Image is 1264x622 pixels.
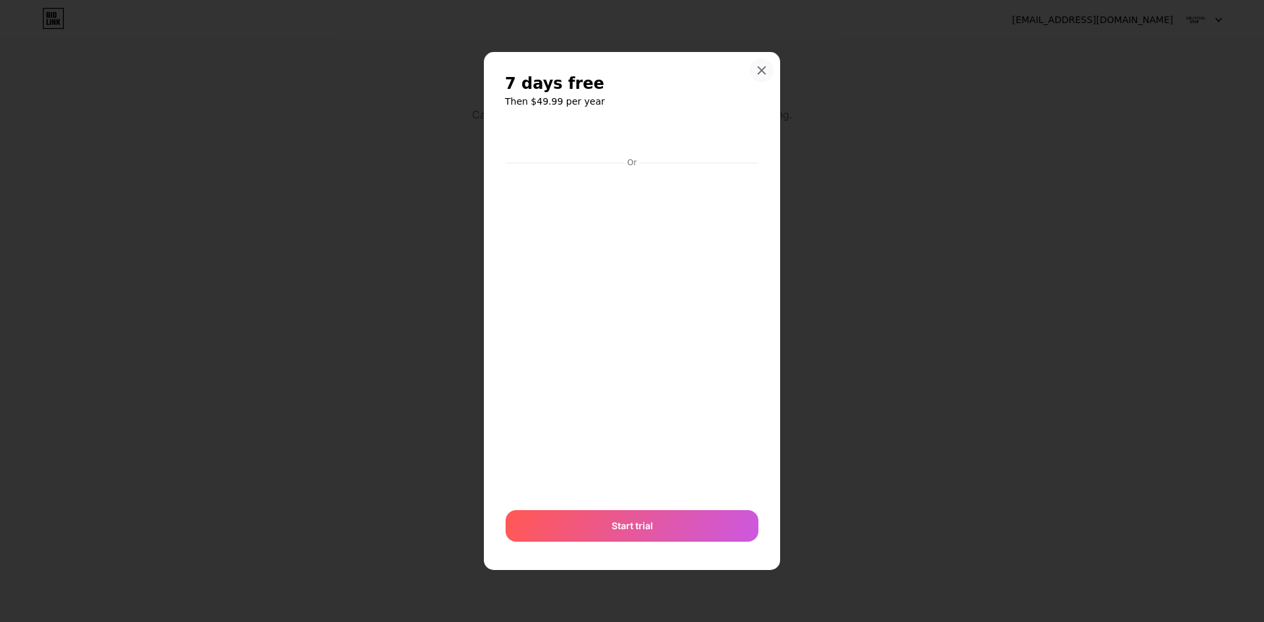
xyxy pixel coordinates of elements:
iframe: Secure payment input frame [503,169,761,497]
span: Start trial [612,519,653,532]
iframe: Secure payment button frame [506,122,758,153]
span: 7 days free [505,73,604,94]
div: Or [625,157,639,168]
h6: Then $49.99 per year [505,95,759,108]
